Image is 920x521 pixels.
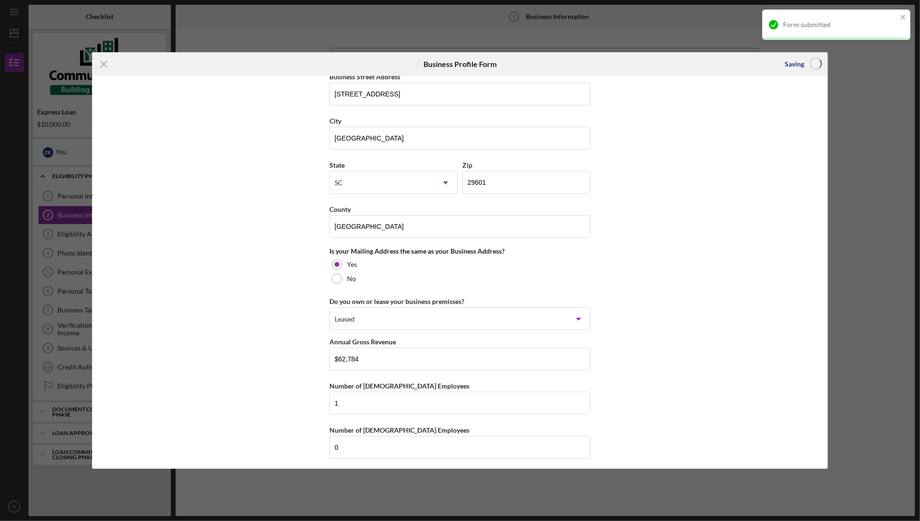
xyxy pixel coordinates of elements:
label: Yes [347,261,357,268]
div: Leased [335,315,355,323]
div: Is your Mailing Address the same as your Business Address? [329,247,591,255]
button: Saving [775,55,828,74]
label: Number of [DEMOGRAPHIC_DATA] Employees [329,426,469,434]
div: SC [335,179,343,187]
label: Zip [462,161,472,169]
label: County [329,205,351,213]
h6: Business Profile Form [423,60,497,68]
div: Saving [785,55,804,74]
label: No [347,275,356,283]
label: Annual Gross Revenue [329,338,396,346]
label: City [329,117,341,125]
button: close [900,13,907,22]
div: Form submitted [783,21,897,28]
label: Number of [DEMOGRAPHIC_DATA] Employees [329,382,469,390]
label: Business Street Address [329,73,400,81]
